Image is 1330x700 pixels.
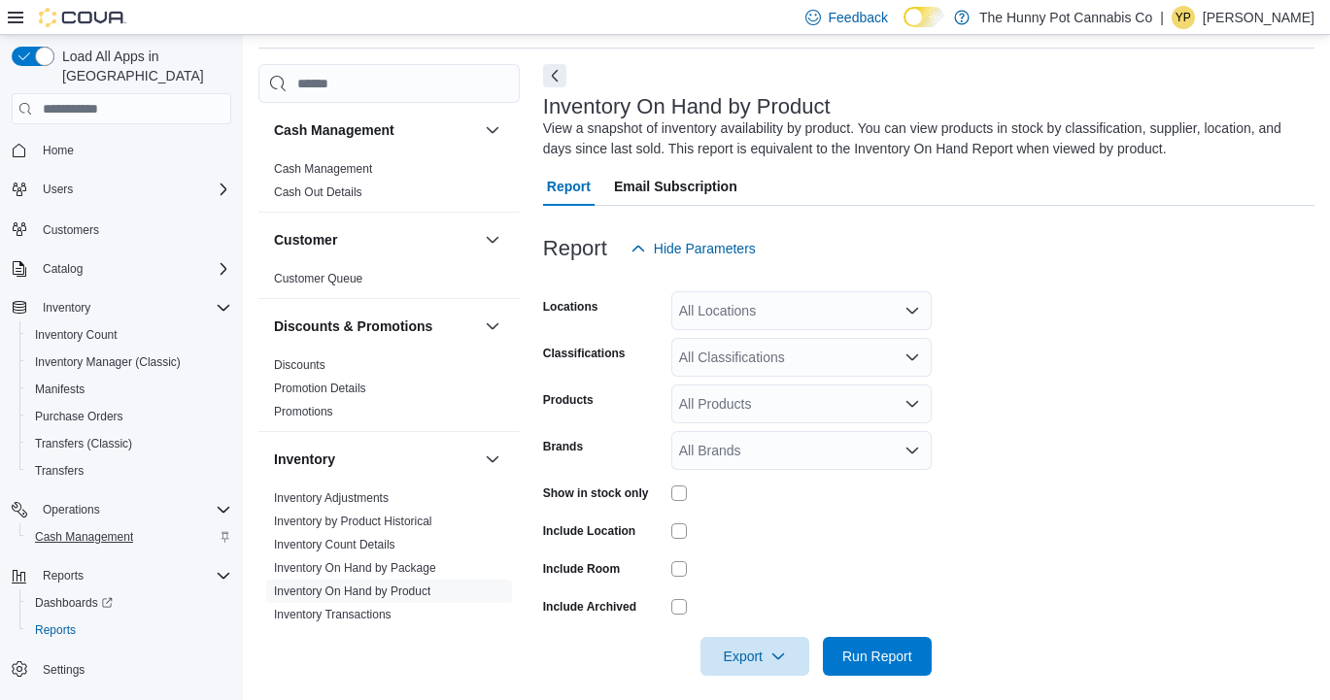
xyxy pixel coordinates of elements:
span: Transfers [35,463,84,479]
button: Reports [4,562,239,589]
p: [PERSON_NAME] [1203,6,1314,29]
button: Discounts & Promotions [481,315,504,338]
span: Inventory by Product Historical [274,514,432,529]
a: Inventory Manager (Classic) [27,350,188,374]
button: Reports [35,564,91,587]
button: Inventory [35,296,98,319]
span: Cash Management [274,161,372,177]
button: Settings [4,655,239,683]
span: Inventory Count Details [274,537,395,552]
h3: Inventory On Hand by Product [543,95,831,118]
span: Operations [35,498,231,521]
a: Promotion Details [274,382,366,395]
span: Inventory Adjustments [274,490,389,506]
p: The Hunny Pot Cannabis Co [979,6,1152,29]
span: Promotions [274,404,333,419]
a: Inventory Count [27,323,125,347]
button: Home [4,136,239,164]
label: Include Location [543,523,635,539]
button: Catalog [35,257,90,281]
span: Transfers (Classic) [27,432,231,455]
button: Run Report [823,637,932,676]
button: Inventory [274,450,477,469]
span: Feedback [829,8,888,27]
span: Cash Out Details [274,184,362,200]
div: Customer [258,267,520,298]
span: Hide Parameters [654,239,756,258]
a: Customers [35,218,107,242]
span: Purchase Orders [35,409,123,424]
img: Cova [39,8,126,27]
button: Transfers (Classic) [19,430,239,457]
span: Inventory Manager (Classic) [35,354,181,370]
button: Catalog [4,255,239,283]
span: Inventory Transactions [274,607,392,622]
span: Inventory [43,300,90,316]
a: Cash Management [27,525,141,549]
a: Purchase Orders [27,405,131,428]
a: Dashboards [19,589,239,617]
button: Next [543,64,566,87]
h3: Inventory [274,450,335,469]
input: Dark Mode [904,7,944,27]
label: Show in stock only [543,485,649,501]
label: Include Archived [543,599,636,615]
button: Operations [4,496,239,523]
a: Inventory On Hand by Package [274,561,436,575]
span: Discounts [274,357,325,373]
button: Inventory Count [19,321,239,349]
span: Catalog [35,257,231,281]
label: Classifications [543,346,626,361]
button: Operations [35,498,108,521]
a: Home [35,139,82,162]
span: Reports [35,564,231,587]
button: Cash Management [274,120,477,140]
div: Yomatie Persaud [1172,6,1195,29]
span: Reports [43,568,84,583]
span: Export [712,637,798,676]
span: Promotion Details [274,381,366,396]
span: Report [547,167,591,206]
label: Locations [543,299,598,315]
a: Cash Out Details [274,185,362,199]
span: Inventory [35,296,231,319]
a: Inventory Count Details [274,538,395,551]
span: Inventory On Hand by Package [274,560,436,576]
button: Purchase Orders [19,403,239,430]
span: Inventory Manager (Classic) [27,350,231,374]
a: Promotions [274,405,333,418]
span: Inventory Count [35,327,118,343]
a: Inventory Transactions [274,608,392,621]
label: Include Room [543,561,620,577]
button: Open list of options [904,443,920,458]
a: Transfers [27,459,91,483]
button: Inventory [4,294,239,321]
label: Products [543,392,594,408]
span: Inventory On Hand by Product [274,583,430,599]
div: Discounts & Promotions [258,353,520,431]
span: Customer Queue [274,271,362,286]
span: Settings [35,657,231,682]
h3: Customer [274,230,337,250]
span: Customers [35,217,231,241]
a: Inventory On Hand by Product [274,584,430,598]
span: Cash Management [35,529,133,545]
a: Reports [27,618,84,642]
span: Purchase Orders [27,405,231,428]
button: Cash Management [19,523,239,550]
a: Manifests [27,378,92,401]
span: Dashboards [35,595,113,611]
h3: Report [543,237,607,260]
a: Discounts [274,358,325,372]
button: Open list of options [904,396,920,412]
a: Transfers (Classic) [27,432,140,455]
a: Inventory Adjustments [274,491,389,505]
button: Users [35,178,81,201]
span: Reports [27,618,231,642]
a: Settings [35,658,92,682]
h3: Cash Management [274,120,394,140]
button: Open list of options [904,350,920,365]
span: YP [1176,6,1191,29]
button: Customer [481,228,504,251]
span: Transfers [27,459,231,483]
